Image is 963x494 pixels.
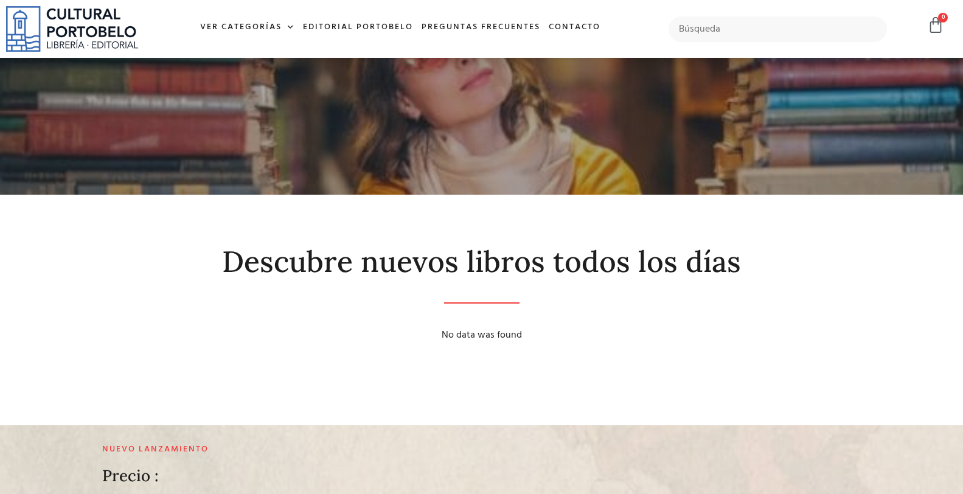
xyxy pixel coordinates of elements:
a: Contacto [544,15,605,41]
a: Editorial Portobelo [299,15,417,41]
h2: Precio : [102,467,159,485]
a: Preguntas frecuentes [417,15,544,41]
h2: Descubre nuevos libros todos los días [105,246,859,278]
span: 0 [938,13,948,23]
input: Búsqueda [669,16,886,42]
div: No data was found [105,328,859,343]
a: Ver Categorías [196,15,299,41]
a: 0 [927,16,944,34]
h2: Nuevo lanzamiento [102,445,608,455]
